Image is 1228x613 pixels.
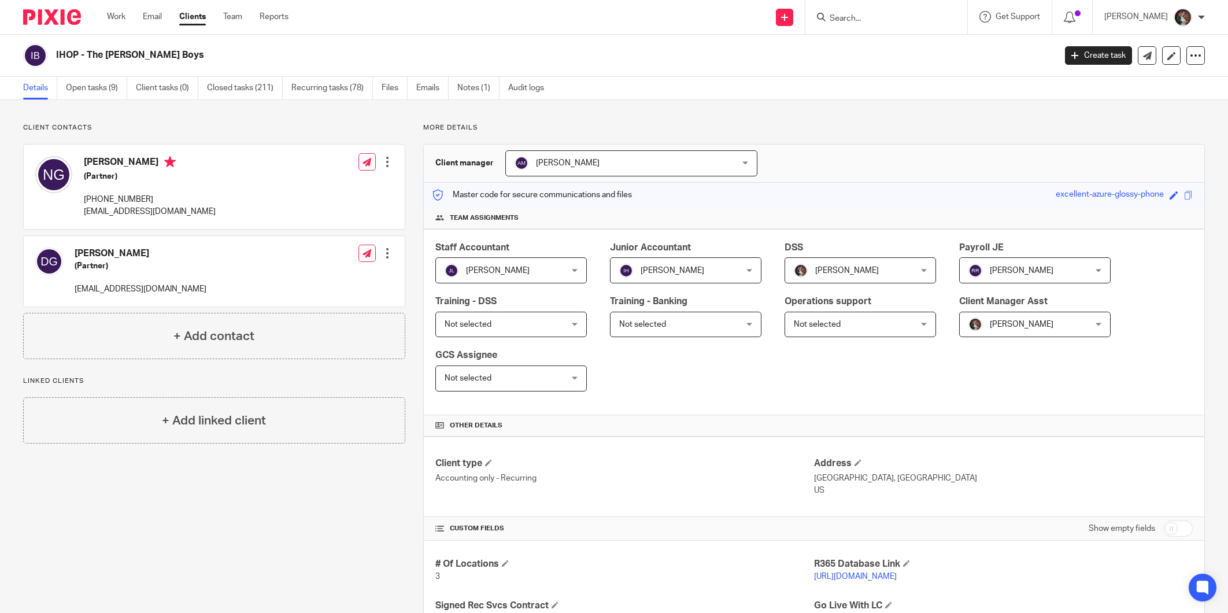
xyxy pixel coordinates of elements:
[814,558,1193,570] h4: R365 Database Link
[84,194,216,205] p: [PHONE_NUMBER]
[207,77,283,99] a: Closed tasks (211)
[445,264,458,278] img: svg%3E
[435,350,497,360] span: GCS Assignee
[959,297,1048,306] span: Client Manager Asst
[1104,11,1168,23] p: [PERSON_NAME]
[785,243,803,252] span: DSS
[179,11,206,23] a: Clients
[435,558,814,570] h4: # Of Locations
[445,374,491,382] span: Not selected
[610,297,687,306] span: Training - Banking
[435,573,440,581] span: 3
[382,77,408,99] a: Files
[84,156,216,171] h4: [PERSON_NAME]
[785,297,871,306] span: Operations support
[23,43,47,68] img: svg%3E
[416,77,449,99] a: Emails
[164,156,176,168] i: Primary
[23,77,57,99] a: Details
[450,213,519,223] span: Team assignments
[815,267,879,275] span: [PERSON_NAME]
[260,11,288,23] a: Reports
[107,11,125,23] a: Work
[1089,523,1155,534] label: Show empty fields
[223,11,242,23] a: Team
[143,11,162,23] a: Email
[1056,189,1164,202] div: excellent-azure-glossy-phone
[75,283,206,295] p: [EMAIL_ADDRESS][DOMAIN_NAME]
[435,297,497,306] span: Training - DSS
[814,457,1193,470] h4: Address
[23,123,405,132] p: Client contacts
[435,600,814,612] h4: Signed Rec Svcs Contract
[173,327,254,345] h4: + Add contact
[136,77,198,99] a: Client tasks (0)
[641,267,704,275] span: [PERSON_NAME]
[536,159,600,167] span: [PERSON_NAME]
[968,264,982,278] img: svg%3E
[508,77,553,99] a: Audit logs
[828,14,933,24] input: Search
[291,77,373,99] a: Recurring tasks (78)
[66,77,127,99] a: Open tasks (9)
[990,267,1053,275] span: [PERSON_NAME]
[814,485,1193,496] p: US
[423,123,1205,132] p: More details
[450,421,502,430] span: Other details
[794,320,841,328] span: Not selected
[75,260,206,272] h5: (Partner)
[23,376,405,386] p: Linked clients
[619,264,633,278] img: svg%3E
[435,243,509,252] span: Staff Accountant
[435,524,814,533] h4: CUSTOM FIELDS
[84,206,216,217] p: [EMAIL_ADDRESS][DOMAIN_NAME]
[35,156,72,193] img: svg%3E
[1174,8,1192,27] img: Profile%20picture%20JUS.JPG
[814,600,1193,612] h4: Go Live With LC
[432,189,632,201] p: Master code for secure communications and files
[515,156,528,170] img: svg%3E
[619,320,666,328] span: Not selected
[814,472,1193,484] p: [GEOGRAPHIC_DATA], [GEOGRAPHIC_DATA]
[990,320,1053,328] span: [PERSON_NAME]
[435,457,814,470] h4: Client type
[466,267,530,275] span: [PERSON_NAME]
[610,243,691,252] span: Junior Accountant
[959,243,1004,252] span: Payroll JE
[56,49,849,61] h2: IHOP - The [PERSON_NAME] Boys
[794,264,808,278] img: Profile%20picture%20JUS.JPG
[75,248,206,260] h4: [PERSON_NAME]
[35,248,63,275] img: svg%3E
[1065,46,1132,65] a: Create task
[84,171,216,182] h5: (Partner)
[814,573,897,581] a: [URL][DOMAIN_NAME]
[162,412,266,430] h4: + Add linked client
[996,13,1040,21] span: Get Support
[23,9,81,25] img: Pixie
[435,472,814,484] p: Accounting only - Recurring
[457,77,500,99] a: Notes (1)
[445,320,491,328] span: Not selected
[435,157,494,169] h3: Client manager
[968,317,982,331] img: Profile%20picture%20JUS.JPG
